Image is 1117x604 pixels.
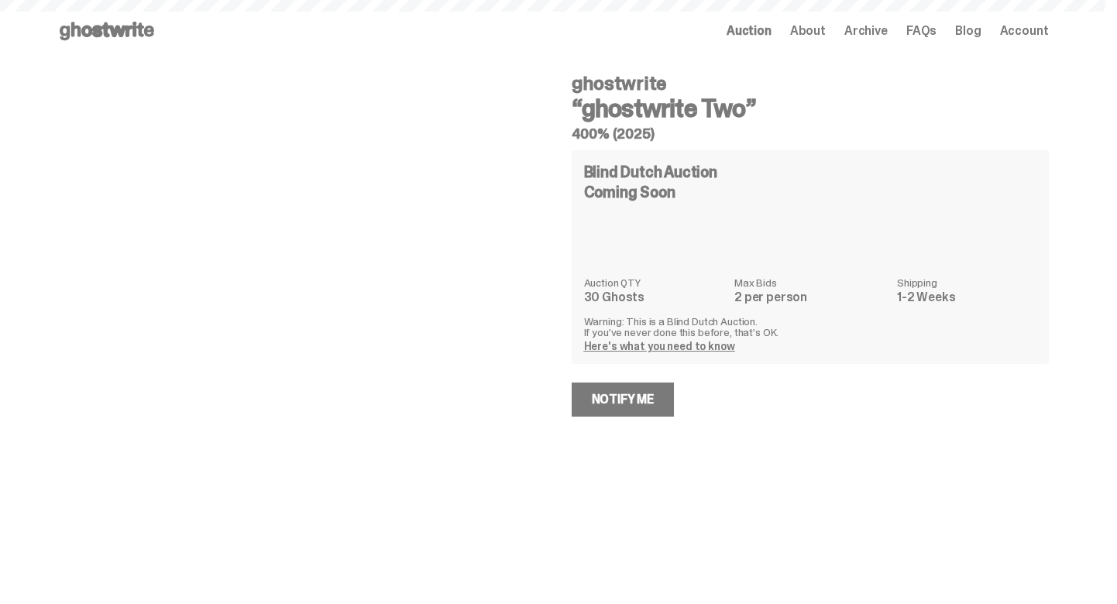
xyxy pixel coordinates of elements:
dd: 1-2 Weeks [897,291,1036,304]
a: Notify Me [572,383,675,417]
h4: ghostwrite [572,74,1049,93]
h5: 400% (2025) [572,127,1049,141]
a: Here's what you need to know [584,339,735,353]
a: About [790,25,826,37]
dt: Max Bids [734,277,888,288]
a: Auction [727,25,772,37]
a: Account [1000,25,1049,37]
h4: Blind Dutch Auction [584,164,717,180]
a: Blog [955,25,981,37]
p: Warning: This is a Blind Dutch Auction. If you’ve never done this before, that’s OK. [584,316,1036,338]
a: Archive [844,25,888,37]
a: FAQs [906,25,937,37]
dt: Shipping [897,277,1036,288]
dd: 2 per person [734,291,888,304]
div: Coming Soon [584,184,1036,200]
dd: 30 Ghosts [584,291,725,304]
dt: Auction QTY [584,277,725,288]
h3: “ghostwrite Two” [572,96,1049,121]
